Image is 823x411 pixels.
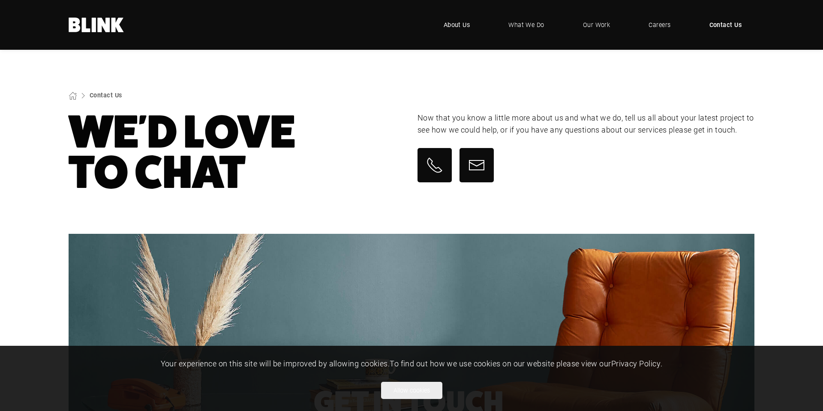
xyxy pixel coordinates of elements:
a: What We Do [496,12,557,38]
a: Home [69,18,124,32]
a: Contact Us [90,91,122,99]
h1: We'd Love To Chat [69,112,405,193]
a: Careers [636,12,683,38]
button: Allow cookies [381,382,442,399]
span: Your experience on this site will be improved by allowing cookies. To find out how we use cookies... [161,358,663,369]
span: Our Work [583,20,610,30]
p: Now that you know a little more about us and what we do, tell us all about your latest project to... [418,112,754,136]
span: About Us [444,20,470,30]
a: Contact Us [697,12,755,38]
a: Our Work [570,12,623,38]
a: About Us [431,12,483,38]
a: Privacy Policy [611,358,661,369]
span: What We Do [508,20,544,30]
span: Contact Us [709,20,742,30]
span: Careers [649,20,670,30]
